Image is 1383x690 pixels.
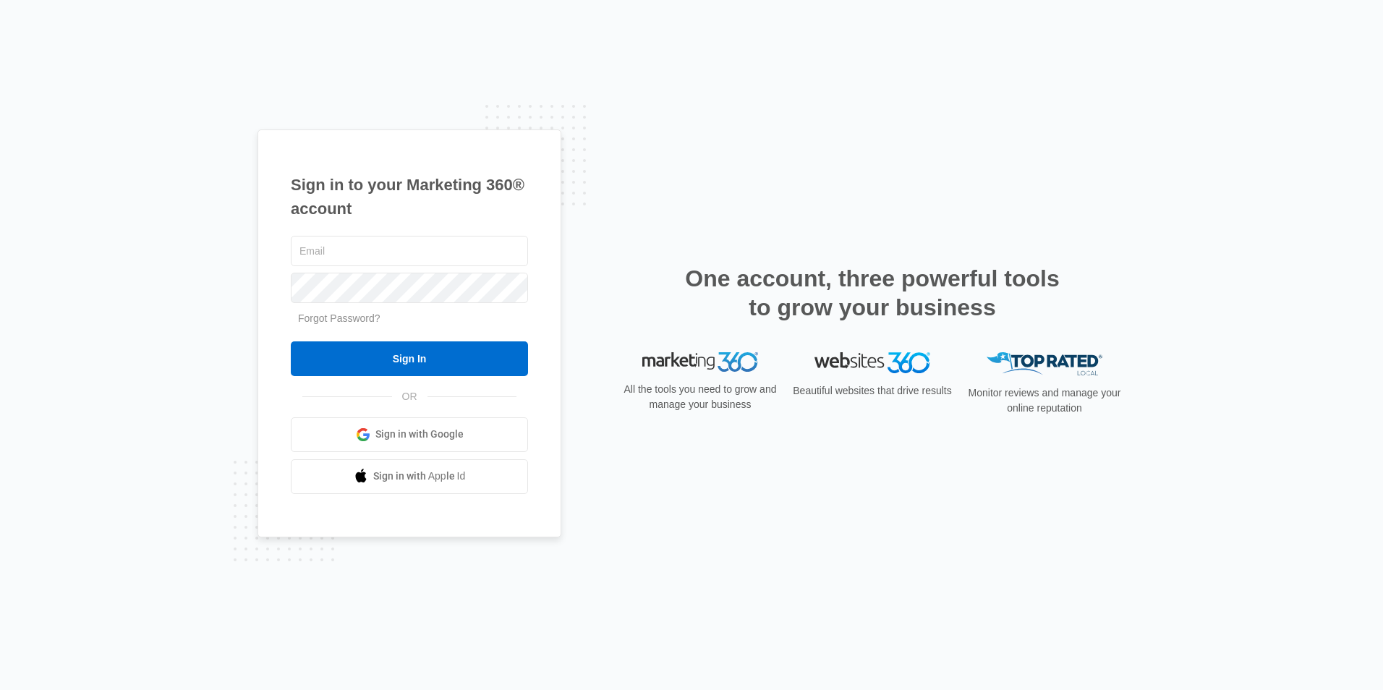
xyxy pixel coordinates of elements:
[619,382,781,412] p: All the tools you need to grow and manage your business
[681,264,1064,322] h2: One account, three powerful tools to grow your business
[814,352,930,373] img: Websites 360
[291,341,528,376] input: Sign In
[392,389,427,404] span: OR
[298,312,380,324] a: Forgot Password?
[291,236,528,266] input: Email
[291,459,528,494] a: Sign in with Apple Id
[373,469,466,484] span: Sign in with Apple Id
[291,417,528,452] a: Sign in with Google
[642,352,758,372] img: Marketing 360
[963,386,1125,416] p: Monitor reviews and manage your online reputation
[375,427,464,442] span: Sign in with Google
[791,383,953,399] p: Beautiful websites that drive results
[291,173,528,221] h1: Sign in to your Marketing 360® account
[987,352,1102,376] img: Top Rated Local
